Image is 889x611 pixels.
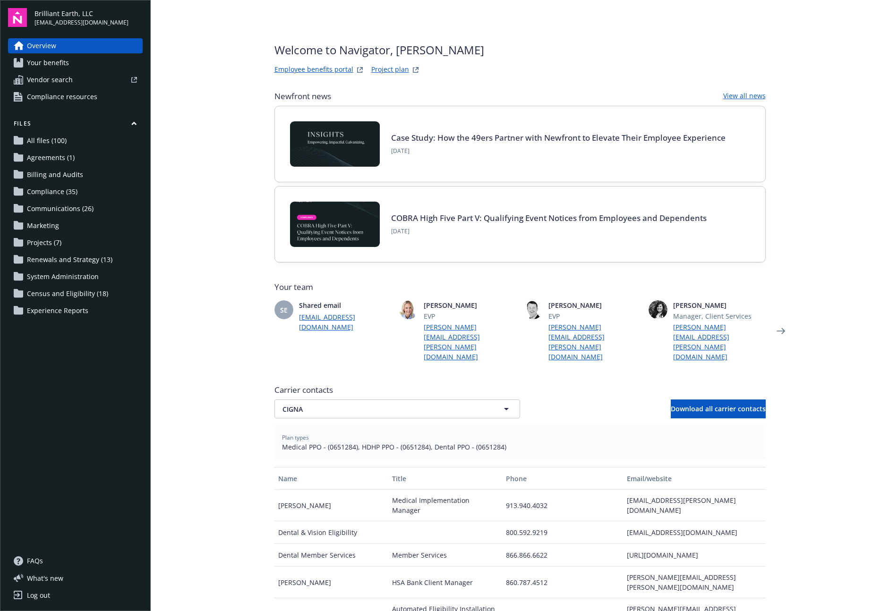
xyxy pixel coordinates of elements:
a: Employee benefits portal [274,64,353,76]
span: Communications (26) [27,201,94,216]
a: Communications (26) [8,201,143,216]
span: [PERSON_NAME] [673,300,766,310]
a: Vendor search [8,72,143,87]
img: Card Image - INSIGHTS copy.png [290,121,380,167]
span: EVP [424,311,516,321]
img: photo [649,300,667,319]
img: photo [399,300,418,319]
a: System Administration [8,269,143,284]
span: Vendor search [27,72,73,87]
span: Projects (7) [27,235,61,250]
span: [DATE] [391,227,707,236]
div: Phone [506,474,619,484]
a: Experience Reports [8,303,143,318]
span: Newfront news [274,91,331,102]
a: [PERSON_NAME][EMAIL_ADDRESS][PERSON_NAME][DOMAIN_NAME] [673,322,766,362]
span: Compliance (35) [27,184,77,199]
img: BLOG-Card Image - Compliance - COBRA High Five Pt 5 - 09-11-25.jpg [290,202,380,247]
button: Email/website [623,467,765,490]
span: Plan types [282,433,758,442]
span: Download all carrier contacts [671,404,766,413]
div: Name [278,474,385,484]
span: Medical PPO - (0651284), HDHP PPO - (0651284), Dental PPO - (0651284) [282,442,758,452]
a: All files (100) [8,133,143,148]
span: Overview [27,38,56,53]
span: EVP [548,311,641,321]
a: [EMAIL_ADDRESS][DOMAIN_NAME] [299,312,392,332]
span: [DATE] [391,147,726,155]
span: Renewals and Strategy (13) [27,252,112,267]
div: Title [392,474,498,484]
a: Your benefits [8,55,143,70]
span: Your team [274,281,766,293]
span: Manager, Client Services [673,311,766,321]
span: [PERSON_NAME] [548,300,641,310]
span: Welcome to Navigator , [PERSON_NAME] [274,42,484,59]
a: Billing and Audits [8,167,143,182]
a: View all news [723,91,766,102]
button: Name [274,467,388,490]
a: Case Study: How the 49ers Partner with Newfront to Elevate Their Employee Experience [391,132,726,143]
span: FAQs [27,553,43,569]
a: Project plan [371,64,409,76]
div: [PERSON_NAME] [274,490,388,521]
div: Dental Member Services [274,544,388,567]
span: Census and Eligibility (18) [27,286,108,301]
div: Log out [27,588,50,603]
div: Member Services [388,544,502,567]
button: What's new [8,573,78,583]
span: [EMAIL_ADDRESS][DOMAIN_NAME] [34,18,128,27]
button: Files [8,119,143,131]
button: Phone [502,467,623,490]
div: Email/website [627,474,761,484]
div: [EMAIL_ADDRESS][PERSON_NAME][DOMAIN_NAME] [623,490,765,521]
div: 866.866.6622 [502,544,623,567]
a: Projects (7) [8,235,143,250]
button: Download all carrier contacts [671,399,766,418]
span: Marketing [27,218,59,233]
span: CIGNA [282,404,479,414]
span: What ' s new [27,573,63,583]
a: Next [773,323,788,339]
div: 860.787.4512 [502,567,623,598]
a: [PERSON_NAME][EMAIL_ADDRESS][PERSON_NAME][DOMAIN_NAME] [548,322,641,362]
a: [PERSON_NAME][EMAIL_ADDRESS][PERSON_NAME][DOMAIN_NAME] [424,322,516,362]
a: Marketing [8,218,143,233]
a: Compliance (35) [8,184,143,199]
a: striveWebsite [354,64,366,76]
span: Compliance resources [27,89,97,104]
span: Shared email [299,300,392,310]
button: Brilliant Earth, LLC[EMAIL_ADDRESS][DOMAIN_NAME] [34,8,143,27]
img: photo [524,300,543,319]
a: COBRA High Five Part V: Qualifying Event Notices from Employees and Dependents [391,212,707,223]
div: [PERSON_NAME][EMAIL_ADDRESS][PERSON_NAME][DOMAIN_NAME] [623,567,765,598]
span: [PERSON_NAME] [424,300,516,310]
span: Billing and Audits [27,167,83,182]
a: Census and Eligibility (18) [8,286,143,301]
button: Title [388,467,502,490]
div: 913.940.4032 [502,490,623,521]
button: CIGNA [274,399,520,418]
div: [URL][DOMAIN_NAME] [623,544,765,567]
div: 800.592.9219 [502,521,623,544]
span: Brilliant Earth, LLC [34,8,128,18]
span: SE [280,305,288,315]
span: System Administration [27,269,99,284]
div: Medical Implementation Manager [388,490,502,521]
div: HSA Bank Client Manager [388,567,502,598]
a: Compliance resources [8,89,143,104]
span: All files (100) [27,133,67,148]
a: FAQs [8,553,143,569]
div: Dental & Vision Eligibility [274,521,388,544]
a: Overview [8,38,143,53]
a: projectPlanWebsite [410,64,421,76]
a: Renewals and Strategy (13) [8,252,143,267]
div: [EMAIL_ADDRESS][DOMAIN_NAME] [623,521,765,544]
span: Carrier contacts [274,384,766,396]
span: Experience Reports [27,303,88,318]
div: [PERSON_NAME] [274,567,388,598]
span: Your benefits [27,55,69,70]
span: Agreements (1) [27,150,75,165]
